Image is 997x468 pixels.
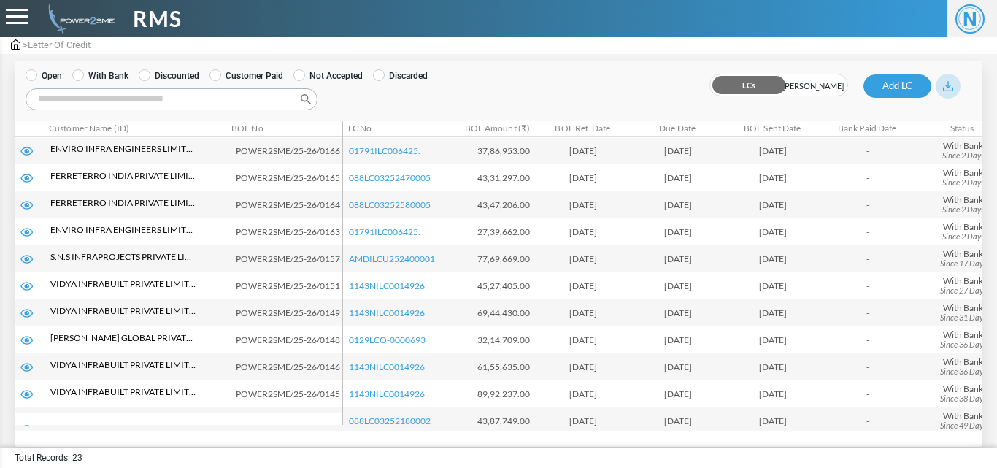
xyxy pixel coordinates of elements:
a: 1143NILC0014926 [349,307,425,318]
td: [DATE] [631,164,725,191]
td: POWER2SME/25-26/0146 [230,353,349,380]
th: Bank Paid Date: activate to sort column ascending [820,121,915,137]
td: [DATE] [631,272,725,299]
td: - [820,272,915,299]
img: download_blue.svg [943,81,953,91]
span: S.n.s Infraprojects Private Limited (ACC0330207) [50,250,196,264]
a: 088LC03252180002 [349,415,431,426]
td: POWER2SME/25-26/0164 [230,191,349,218]
span: [PERSON_NAME] Global Private Limited (ACC5613989) [50,331,196,345]
td: POWER2SME/25-26/0143 [230,407,349,434]
img: LC Detail [20,147,34,156]
td: [DATE] [631,245,725,272]
span: LCs [710,74,779,97]
td: [DATE] [631,191,725,218]
td: [DATE] [536,218,631,245]
td: [DATE] [631,326,725,353]
th: Customer Name (ID): activate to sort column ascending [44,121,226,137]
td: 32,14,709.00 [441,326,536,353]
td: - [820,353,915,380]
a: AMDILCU252400001 [349,253,435,264]
td: [DATE] [725,299,820,326]
span: [PERSON_NAME] [779,74,847,97]
td: [DATE] [631,218,725,245]
span: Vidya Infrabuilt Private Limited (ACC1589263) [50,304,196,318]
td: [DATE] [631,137,725,164]
a: 1143NILC0014926 [349,388,425,399]
span: Enviro Infra Engineers Limited (ACC3970039) [50,223,196,237]
img: LC Detail [20,309,34,318]
img: LC Detail [20,282,34,291]
span: RMS [133,2,182,35]
td: [DATE] [725,191,820,218]
a: 1143NILC0014926 [349,361,425,372]
td: [DATE] [536,137,631,164]
a: 1143NILC0014926 [349,280,425,291]
td: [DATE] [536,326,631,353]
img: LC Detail [20,363,34,372]
a: 01791ILC006425. [349,145,420,156]
a: 01791ILC006425. [349,226,420,237]
td: 43,31,297.00 [441,164,536,191]
td: - [820,218,915,245]
td: [DATE] [536,245,631,272]
label: Discounted [139,69,199,83]
td: [DATE] [725,245,820,272]
td: [DATE] [725,164,820,191]
td: POWER2SME/25-26/0149 [230,299,349,326]
td: POWER2SME/25-26/0145 [230,380,349,407]
label: With Bank [72,69,128,83]
label: Customer Paid [209,69,283,83]
a: 0129LCO-0000693 [349,334,426,345]
td: [DATE] [725,326,820,353]
td: [DATE] [631,299,725,326]
img: LC Detail [20,228,34,237]
td: [DATE] [725,353,820,380]
img: LC Detail [20,390,34,399]
td: [DATE] [536,272,631,299]
td: [DATE] [536,407,631,434]
td: [DATE] [536,164,631,191]
td: - [820,191,915,218]
td: 37,86,953.00 [441,137,536,164]
label: Not Accepted [293,69,363,83]
button: Add LC [863,74,931,98]
td: [DATE] [725,407,820,434]
td: [DATE] [536,353,631,380]
th: LC No.: activate to sort column ascending [343,121,440,137]
td: 69,44,430.00 [441,299,536,326]
td: - [820,137,915,164]
input: Search: [26,88,317,110]
th: : activate to sort column ascending [15,121,44,137]
td: POWER2SME/25-26/0148 [230,326,349,353]
img: LC Detail [20,174,34,183]
th: Due Date: activate to sort column ascending [630,121,725,137]
img: admin [42,4,115,34]
span: N [955,4,985,34]
td: - [820,326,915,353]
img: admin [11,39,20,50]
td: 89,92,237.00 [441,380,536,407]
td: [DATE] [725,218,820,245]
span: Vidya Infrabuilt Private Limited (ACC1589263) [50,277,196,291]
th: BOE Sent Date: activate to sort column ascending [725,121,820,137]
td: 45,27,405.00 [441,272,536,299]
td: [DATE] [536,191,631,218]
a: 088LC03252470005 [349,172,431,183]
td: POWER2SME/25-26/0163 [230,218,349,245]
td: POWER2SME/25-26/0165 [230,164,349,191]
td: [DATE] [631,353,725,380]
label: Open [26,69,62,83]
img: LC Detail [20,336,34,345]
td: [DATE] [725,272,820,299]
td: - [820,299,915,326]
th: BOE Ref. Date: activate to sort column ascending [535,121,630,137]
td: POWER2SME/25-26/0166 [230,137,349,164]
td: 43,47,206.00 [441,191,536,218]
a: 088LC03252580005 [349,199,431,210]
td: [DATE] [536,299,631,326]
td: [DATE] [631,407,725,434]
img: LC Detail [20,255,34,264]
td: POWER2SME/25-26/0157 [230,245,349,272]
td: [DATE] [536,380,631,407]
